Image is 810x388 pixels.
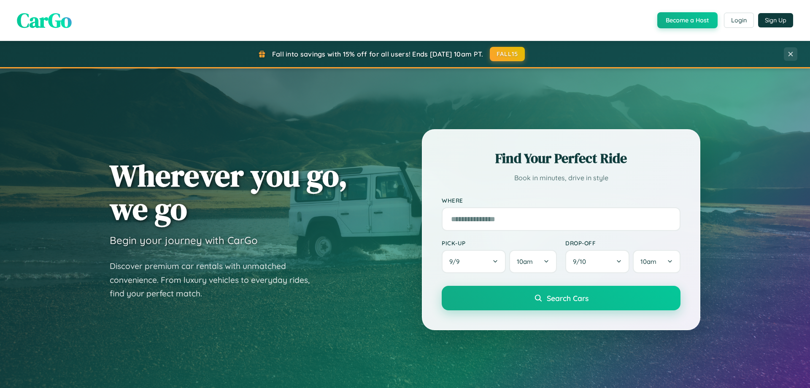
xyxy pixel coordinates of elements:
[442,250,506,273] button: 9/9
[110,259,321,301] p: Discover premium car rentals with unmatched convenience. From luxury vehicles to everyday rides, ...
[110,159,348,225] h1: Wherever you go, we go
[724,13,754,28] button: Login
[442,172,680,184] p: Book in minutes, drive in style
[517,258,533,266] span: 10am
[110,234,258,247] h3: Begin your journey with CarGo
[442,239,557,247] label: Pick-up
[442,197,680,204] label: Where
[657,12,718,28] button: Become a Host
[565,239,680,247] label: Drop-off
[442,149,680,168] h2: Find Your Perfect Ride
[490,47,525,61] button: FALL15
[442,286,680,310] button: Search Cars
[640,258,656,266] span: 10am
[17,6,72,34] span: CarGo
[272,50,483,58] span: Fall into savings with 15% off for all users! Ends [DATE] 10am PT.
[573,258,590,266] span: 9 / 10
[565,250,629,273] button: 9/10
[449,258,464,266] span: 9 / 9
[633,250,680,273] button: 10am
[509,250,557,273] button: 10am
[758,13,793,27] button: Sign Up
[547,293,589,303] span: Search Cars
